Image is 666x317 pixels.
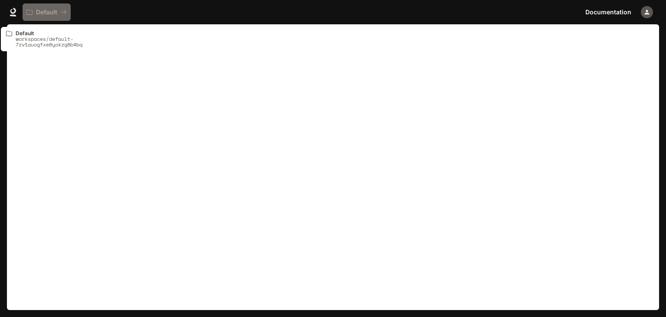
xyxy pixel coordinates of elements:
[585,7,631,18] span: Documentation
[7,24,659,317] iframe: Documentation
[23,3,71,21] button: All workspaces
[16,36,126,47] p: workspaces/default-7zv1auogfxe8yokzg8b4bq
[582,3,635,21] a: Documentation
[36,9,57,16] p: Default
[16,30,126,36] p: Default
